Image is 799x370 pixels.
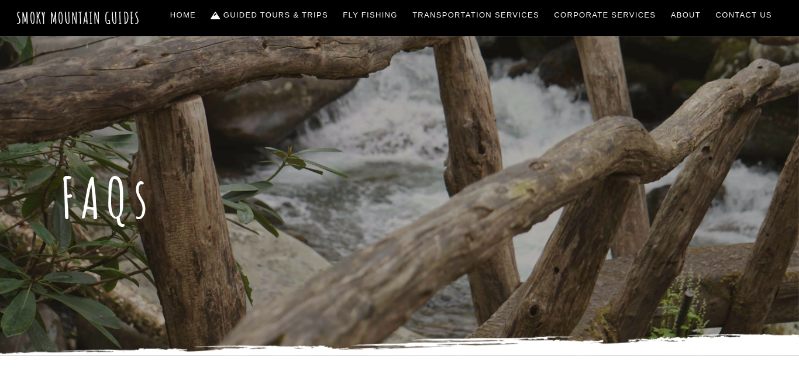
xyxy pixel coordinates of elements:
[206,3,333,27] a: Guided Tours & Trips
[166,3,201,27] a: Home
[408,3,543,27] a: Transportation Services
[16,8,140,27] a: Smoky Mountain Guides
[60,164,739,231] h1: FAQs
[666,3,705,27] a: About
[339,3,402,27] a: Fly Fishing
[711,3,777,27] a: Contact Us
[550,3,661,27] a: Corporate Services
